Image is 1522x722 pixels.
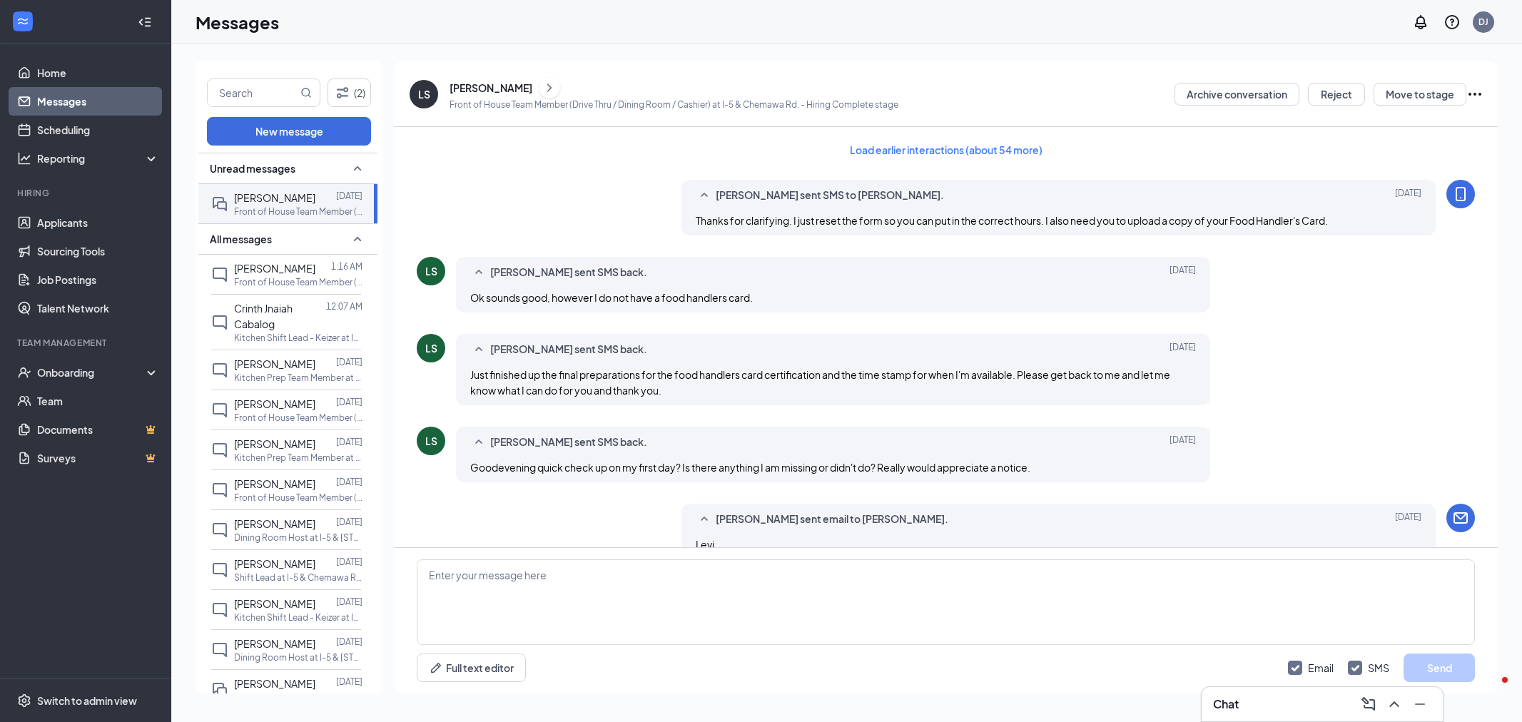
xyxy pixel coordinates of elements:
[1170,341,1196,358] span: [DATE]
[234,276,362,288] p: Front of House Team Member (Drive Thru / Dining Room / Cashier) at I-5 & Chemawa Rd.
[490,434,647,451] span: [PERSON_NAME] sent SMS back.
[470,368,1170,397] span: Just finished up the final preparations for the food handlers card certification and the time sta...
[470,434,487,451] svg: SmallChevronUp
[234,651,362,663] p: Dining Room Host at I-5 & [STREET_ADDRESS]
[470,341,487,358] svg: SmallChevronUp
[211,195,228,213] svg: DoubleChat
[429,661,443,675] svg: Pen
[336,436,362,448] p: [DATE]
[210,232,272,246] span: All messages
[17,365,31,380] svg: UserCheck
[425,341,437,355] div: LS
[37,415,159,444] a: DocumentsCrown
[1170,434,1196,451] span: [DATE]
[716,187,944,204] span: [PERSON_NAME] sent SMS to [PERSON_NAME].
[418,87,430,101] div: LS
[1213,696,1239,712] h3: Chat
[37,87,159,116] a: Messages
[234,372,362,384] p: Kitchen Prep Team Member at I-5 & Chemawa Rd.
[336,356,362,368] p: [DATE]
[234,452,362,464] p: Kitchen Prep Team Member at I-5 & Chemawa Rd.
[696,214,1328,227] span: Thanks for clarifying. I just reset the form so you can put in the correct hours. I also need you...
[1374,83,1466,106] button: Move to stage
[37,693,137,708] div: Switch to admin view
[37,151,160,166] div: Reporting
[336,396,362,408] p: [DATE]
[336,190,362,202] p: [DATE]
[211,601,228,619] svg: ChatInactive
[336,516,362,528] p: [DATE]
[17,187,156,199] div: Hiring
[234,397,315,410] span: [PERSON_NAME]
[1386,696,1403,713] svg: ChevronUp
[234,677,315,690] span: [PERSON_NAME]
[1466,86,1483,103] svg: Ellipses
[17,337,156,349] div: Team Management
[211,641,228,659] svg: ChatInactive
[1395,511,1421,528] span: [DATE]
[1383,693,1406,716] button: ChevronUp
[37,116,159,144] a: Scheduling
[838,138,1055,161] button: Load earlier interactions (about 54 more)
[234,637,315,650] span: [PERSON_NAME]
[1395,187,1421,204] span: [DATE]
[37,294,159,322] a: Talent Network
[37,444,159,472] a: SurveysCrown
[1360,696,1377,713] svg: ComposeMessage
[17,151,31,166] svg: Analysis
[1404,654,1475,682] button: Send
[234,557,315,570] span: [PERSON_NAME]
[490,341,647,358] span: [PERSON_NAME] sent SMS back.
[234,477,315,490] span: [PERSON_NAME]
[234,492,362,504] p: Front of House Team Member (Drive Thru / Dining Room / Cashier) at I-5 & Chemawa Rd.
[336,476,362,488] p: [DATE]
[211,442,228,459] svg: ChatInactive
[234,691,362,703] p: Front of House Team Member (Drive Thru / Dining Room / Cashier) at I-5 & Chemawa Rd.
[37,59,159,87] a: Home
[696,537,1421,552] p: Levi,
[37,237,159,265] a: Sourcing Tools
[1478,16,1488,28] div: DJ
[490,264,647,281] span: [PERSON_NAME] sent SMS back.
[234,517,315,530] span: [PERSON_NAME]
[234,357,315,370] span: [PERSON_NAME]
[425,434,437,448] div: LS
[208,79,298,106] input: Search
[696,511,713,528] svg: SmallChevronUp
[542,79,557,96] svg: ChevronRight
[336,556,362,568] p: [DATE]
[207,117,371,146] button: New message
[1409,693,1431,716] button: Minimize
[211,362,228,379] svg: ChatInactive
[211,522,228,539] svg: ChatInactive
[349,160,366,177] svg: SmallChevronUp
[196,10,279,34] h1: Messages
[234,412,362,424] p: Front of House Team Member (Drive Thru / Dining Room / Cashier) at I-5 & Chemawa Rd.
[210,161,295,176] span: Unread messages
[1357,693,1380,716] button: ComposeMessage
[336,676,362,688] p: [DATE]
[1175,83,1299,106] button: Archive conversation
[211,266,228,283] svg: ChatInactive
[211,402,228,419] svg: ChatInactive
[470,461,1030,474] span: Goodevening quick check up on my first day? Is there anything I am missing or didn't do? Really w...
[417,654,526,682] button: Full text editorPen
[425,264,437,278] div: LS
[696,187,713,204] svg: SmallChevronUp
[450,81,532,95] div: [PERSON_NAME]
[1473,673,1508,708] iframe: Intercom live chat
[37,208,159,237] a: Applicants
[234,532,362,544] p: Dining Room Host at I-5 & [STREET_ADDRESS]
[300,87,312,98] svg: MagnifyingGlass
[37,265,159,294] a: Job Postings
[211,482,228,499] svg: ChatInactive
[234,571,362,584] p: Shift Lead at I-5 & Chemawa Rd.
[1452,185,1469,203] svg: MobileSms
[470,264,487,281] svg: SmallChevronUp
[716,511,948,528] span: [PERSON_NAME] sent email to [PERSON_NAME].
[234,597,315,610] span: [PERSON_NAME]
[331,260,362,273] p: 1:16 AM
[234,611,362,624] p: Kitchen Shift Lead - Keizer at I-5 & Chemawa Rd.
[326,300,362,312] p: 12:07 AM
[349,230,366,248] svg: SmallChevronUp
